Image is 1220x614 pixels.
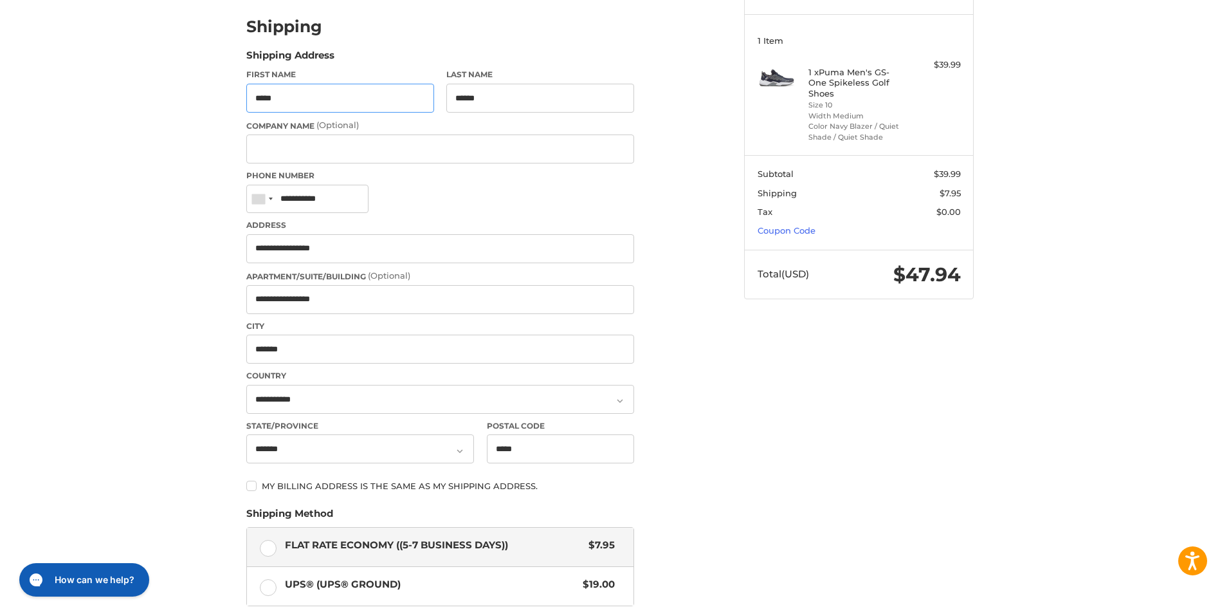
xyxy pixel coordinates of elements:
[758,225,815,236] a: Coupon Code
[1114,579,1220,614] iframe: Google Customer Reviews
[285,577,577,592] span: UPS® (UPS® Ground)
[13,559,153,601] iframe: Gorgias live chat messenger
[758,169,794,179] span: Subtotal
[934,169,961,179] span: $39.99
[285,538,583,553] span: Flat Rate Economy ((5-7 Business Days))
[246,48,334,69] legend: Shipping Address
[487,420,635,432] label: Postal Code
[576,577,615,592] span: $19.00
[808,67,907,98] h4: 1 x Puma Men's GS-One Spikeless Golf Shoes
[246,219,634,231] label: Address
[316,120,359,130] small: (Optional)
[446,69,634,80] label: Last Name
[246,170,634,181] label: Phone Number
[246,481,634,491] label: My billing address is the same as my shipping address.
[910,59,961,71] div: $39.99
[368,270,410,281] small: (Optional)
[246,321,634,332] label: City
[246,17,322,37] h2: Shipping
[808,100,907,111] li: Size 10
[246,507,333,527] legend: Shipping Method
[758,207,772,217] span: Tax
[246,370,634,382] label: Country
[808,111,907,122] li: Width Medium
[758,188,797,198] span: Shipping
[758,35,961,46] h3: 1 Item
[582,538,615,553] span: $7.95
[893,263,961,286] span: $47.94
[246,119,634,132] label: Company Name
[246,420,474,432] label: State/Province
[940,188,961,198] span: $7.95
[936,207,961,217] span: $0.00
[808,121,907,142] li: Color Navy Blazer / Quiet Shade / Quiet Shade
[246,270,634,283] label: Apartment/Suite/Building
[758,268,809,280] span: Total (USD)
[246,69,434,80] label: First Name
